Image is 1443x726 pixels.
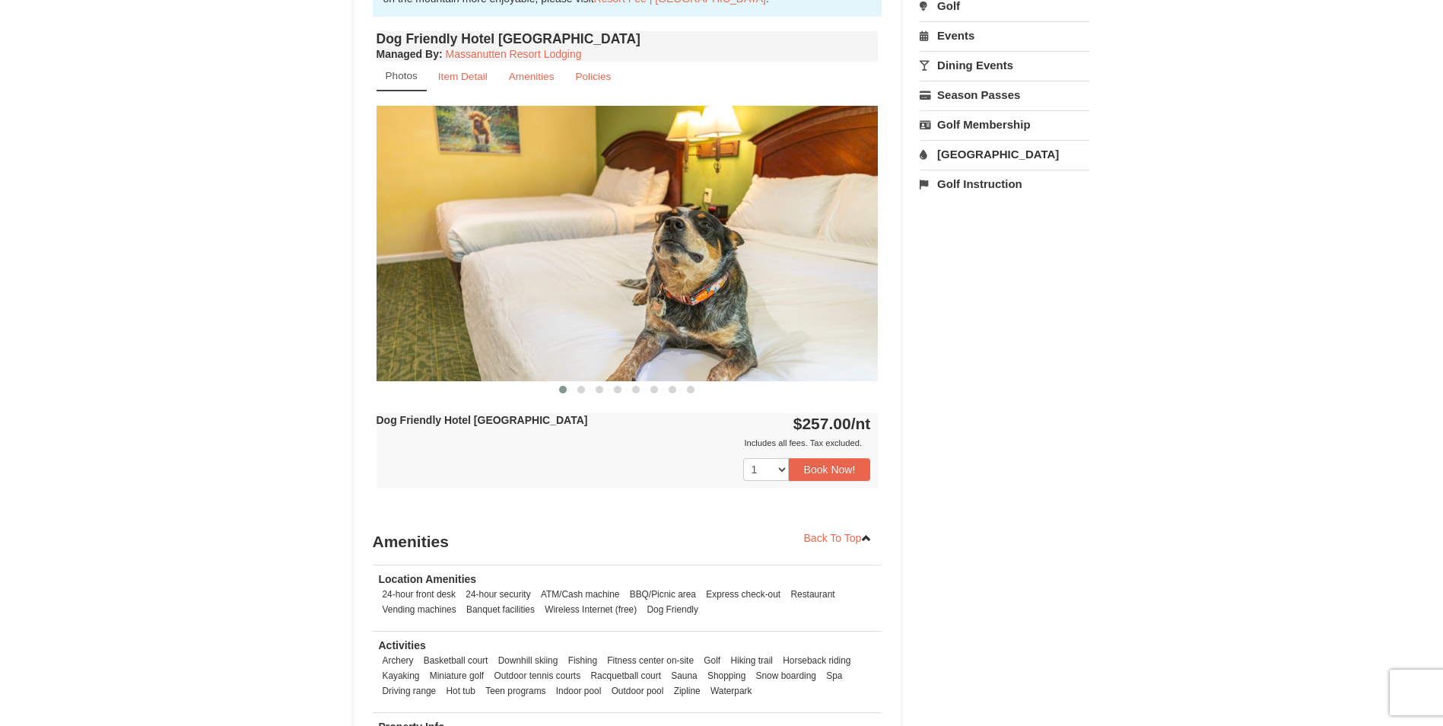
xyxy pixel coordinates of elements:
img: 18876286-336-12a840d7.jpg [377,106,879,381]
a: Golf Instruction [920,170,1089,198]
li: Racquetball court [586,668,665,683]
li: BBQ/Picnic area [626,587,700,602]
li: Banquet facilities [462,602,539,617]
a: Events [920,21,1089,49]
small: Item Detail [438,71,488,82]
li: Waterpark [707,683,755,699]
li: Sauna [667,668,701,683]
h3: Amenities [373,527,882,557]
a: Massanutten Resort Lodging [446,48,582,60]
li: Shopping [704,668,749,683]
div: Includes all fees. Tax excluded. [377,435,871,451]
li: Golf [700,653,724,668]
button: Book Now! [789,458,871,481]
li: Outdoor pool [608,683,668,699]
a: [GEOGRAPHIC_DATA] [920,140,1089,168]
small: Photos [386,70,418,81]
a: Photos [377,62,427,91]
li: Wireless Internet (free) [541,602,640,617]
a: Policies [565,62,621,91]
li: Downhill skiing [494,653,562,668]
h4: Dog Friendly Hotel [GEOGRAPHIC_DATA] [377,31,879,46]
li: Indoor pool [552,683,605,699]
li: Hot tub [443,683,479,699]
li: Fishing [564,653,601,668]
a: Back To Top [794,527,882,549]
li: 24-hour front desk [379,587,460,602]
strong: : [377,48,443,60]
li: Outdoor tennis courts [490,668,584,683]
strong: Dog Friendly Hotel [GEOGRAPHIC_DATA] [377,414,588,426]
li: Snow boarding [752,668,820,683]
li: Hiking trail [726,653,777,668]
span: Managed By [377,48,439,60]
li: ATM/Cash machine [537,587,624,602]
li: 24-hour security [462,587,534,602]
li: Archery [379,653,418,668]
li: Restaurant [787,587,838,602]
li: Dog Friendly [643,602,701,617]
li: Teen programs [482,683,549,699]
span: /nt [851,415,871,432]
li: Zipline [670,683,704,699]
a: Dining Events [920,51,1089,79]
a: Golf Membership [920,110,1089,139]
a: Amenities [499,62,564,91]
li: Miniature golf [426,668,488,683]
li: Spa [822,668,846,683]
a: Item Detail [428,62,497,91]
li: Express check-out [702,587,784,602]
small: Amenities [509,71,555,82]
strong: $257.00 [793,415,871,432]
a: Season Passes [920,81,1089,109]
li: Basketball court [420,653,492,668]
small: Policies [575,71,611,82]
li: Horseback riding [779,653,854,668]
li: Kayaking [379,668,424,683]
li: Vending machines [379,602,460,617]
strong: Activities [379,639,426,651]
li: Fitness center on-site [603,653,698,668]
strong: Location Amenities [379,573,477,585]
li: Driving range [379,683,440,699]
